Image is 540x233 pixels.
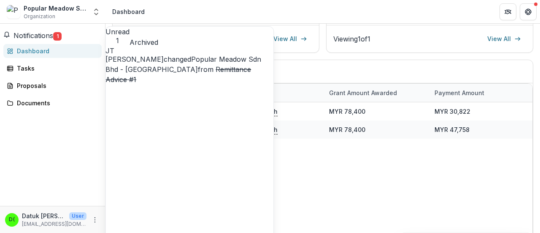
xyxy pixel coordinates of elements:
a: View All [482,32,526,46]
button: Open entity switcher [90,3,102,20]
div: MYR 78,400 [324,102,429,121]
span: [PERSON_NAME] [105,55,164,63]
div: MYR 47,758 [429,121,535,139]
a: Proposals [3,79,102,93]
a: Popular Meadow Sdn Bhd - [GEOGRAPHIC_DATA] [105,55,261,74]
p: [EMAIL_ADDRESS][DOMAIN_NAME] [22,220,86,228]
a: View All [268,32,312,46]
div: Grant amount awarded [324,84,429,102]
div: Dashboard [112,7,145,16]
span: 1 [105,37,130,45]
div: Grant amount awarded [324,88,402,97]
div: MYR 30,822 [429,102,535,121]
p: Viewing 1 of 1 [333,34,370,44]
a: Tasks [3,61,102,75]
a: Dashboard [3,44,102,58]
p: Datuk [PERSON_NAME] ([PERSON_NAME]) [22,211,66,220]
div: Payment Amount [429,84,535,102]
span: 1 [53,32,62,41]
a: Documents [3,96,102,110]
div: Datuk Chia Hui Yen (Grace) [9,217,15,222]
span: Notifications [13,31,53,40]
button: Unread [105,27,130,45]
p: User [69,212,86,220]
nav: breadcrumb [109,5,148,18]
s: Remittance Advice #1 [105,65,251,84]
button: Archived [130,37,158,47]
div: Tasks [17,64,95,73]
div: Documents [17,99,95,107]
span: Organization [24,13,55,20]
div: Popular Meadow Sdn Bhd [24,4,87,13]
button: Notifications1 [3,30,62,41]
button: Get Help [520,3,537,20]
button: More [90,215,100,225]
div: Dashboard [17,47,95,55]
h2: Grant Payments [119,67,526,83]
div: Josselyn Tan [105,47,273,54]
img: Popular Meadow Sdn Bhd [7,5,20,19]
button: Partners [499,3,516,20]
div: Proposals [17,81,95,90]
div: MYR 78,400 [324,121,429,139]
div: Payment Amount [429,88,489,97]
